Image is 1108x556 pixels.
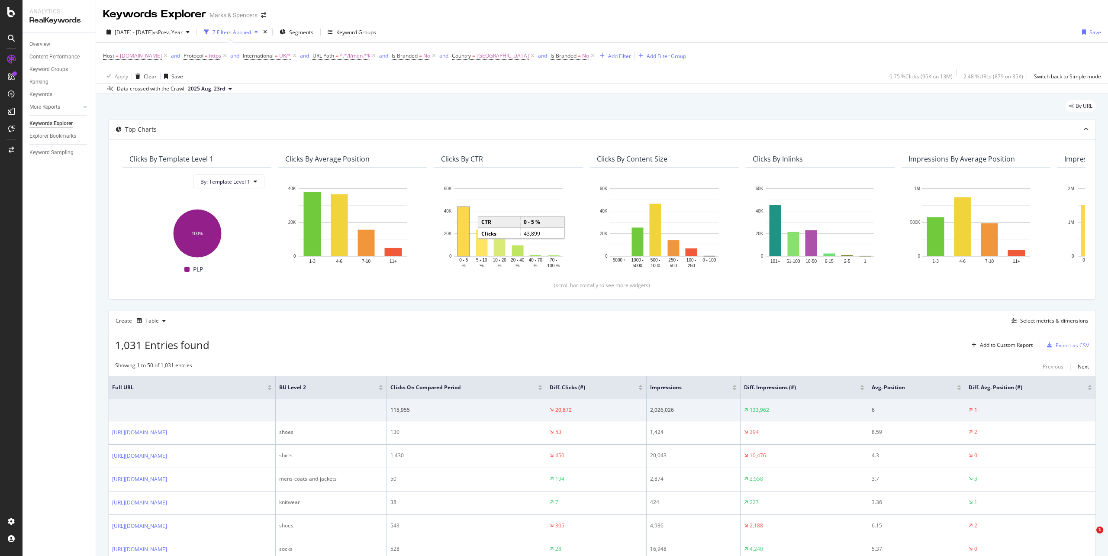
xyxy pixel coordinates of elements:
[103,69,128,83] button: Apply
[908,155,1015,163] div: Impressions By Average Position
[872,545,961,553] div: 5.37
[390,259,397,264] text: 11+
[1096,527,1103,533] span: 1
[379,52,388,59] div: and
[285,184,420,269] svg: A chart.
[29,78,90,87] a: Ranking
[129,205,264,259] svg: A chart.
[908,184,1044,269] svg: A chart.
[551,52,577,59] span: Is Branded
[650,428,737,436] div: 1,424
[29,52,80,61] div: Content Performance
[650,545,737,553] div: 16,948
[309,259,316,264] text: 1-3
[288,220,296,225] text: 20K
[1072,254,1074,259] text: 0
[969,384,1075,391] span: Diff. Avg. Position (#)
[756,186,763,191] text: 60K
[550,384,625,391] span: Diff. Clicks (#)
[578,52,581,59] span: =
[29,132,90,141] a: Explorer Bookmarks
[275,52,278,59] span: =
[213,29,251,36] div: 7 Filters Applied
[390,522,542,530] div: 543
[686,258,696,262] text: 100 -
[112,384,254,391] span: Full URL
[29,65,90,74] a: Keyword Groups
[1076,103,1092,109] span: By URL
[650,522,737,530] div: 4,936
[985,259,994,264] text: 7-10
[1079,527,1099,547] iframe: Intercom live chat
[555,545,561,553] div: 28
[29,7,89,16] div: Analytics
[753,155,803,163] div: Clicks By Inlinks
[770,259,780,264] text: 101+
[209,50,221,62] span: https
[279,522,383,530] div: shoes
[555,428,561,436] div: 53
[1008,316,1089,326] button: Select metrics & dimensions
[193,264,203,275] span: PLP
[635,51,686,61] button: Add Filter Group
[324,25,380,39] button: Keyword Groups
[633,263,643,268] text: 5000
[1066,100,1096,112] div: legacy label
[750,428,759,436] div: 394
[261,12,266,18] div: arrow-right-arrow-left
[1068,186,1074,191] text: 2M
[153,29,183,36] span: vs Prev. Year
[29,148,74,157] div: Keyword Sampling
[29,148,90,157] a: Keyword Sampling
[419,52,422,59] span: =
[29,78,48,87] div: Ranking
[441,184,576,269] div: A chart.
[753,184,888,269] svg: A chart.
[439,52,448,59] div: and
[498,263,502,268] text: %
[29,119,90,128] a: Keywords Explorer
[750,545,763,553] div: 4,240
[1043,362,1063,372] button: Previous
[29,90,90,99] a: Keywords
[29,103,60,112] div: More Reports
[1079,25,1101,39] button: Save
[117,85,184,93] div: Data crossed with the Crawl
[844,259,850,264] text: 2-5
[597,184,732,269] svg: A chart.
[243,52,274,59] span: International
[534,263,538,268] text: %
[756,209,763,213] text: 40K
[112,428,167,437] a: [URL][DOMAIN_NAME]
[230,52,239,59] div: and
[336,259,343,264] text: 4-6
[103,52,114,59] span: Host
[668,258,678,262] text: 250 -
[261,28,269,36] div: times
[184,84,235,94] button: 2025 Aug. 23rd
[452,52,471,59] span: Country
[650,452,737,459] div: 20,043
[390,406,542,414] div: 115,955
[112,475,167,484] a: [URL][DOMAIN_NAME]
[480,263,483,268] text: %
[511,258,525,262] text: 20 - 40
[529,258,543,262] text: 40 - 70
[864,259,866,264] text: 1
[29,90,52,99] div: Keywords
[650,406,737,414] div: 2,026,026
[29,52,90,61] a: Content Performance
[538,52,547,60] button: and
[963,73,1023,80] div: 2.48 % URLs ( 879 on 35K )
[974,452,977,459] div: 0
[650,384,719,391] span: Impressions
[200,178,250,185] span: By: Template Level 1
[145,318,159,323] div: Table
[161,69,183,83] button: Save
[548,263,560,268] text: 100 %
[312,52,334,59] span: URL Path
[647,52,686,60] div: Add Filter Group
[872,428,961,436] div: 8.59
